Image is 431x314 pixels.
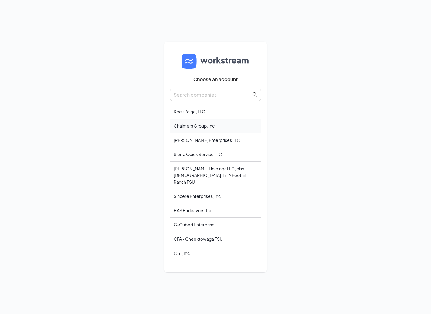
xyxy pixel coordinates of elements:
div: Sincere Enterprises, Inc. [170,189,261,203]
img: logo [182,54,249,69]
div: [PERSON_NAME] Enterprises LLC [170,133,261,147]
div: BAS Endeavors, Inc. [170,203,261,218]
input: Search companies [174,91,251,99]
span: Choose an account [193,76,238,82]
div: C-Cubed Enterprise [170,218,261,232]
div: [PERSON_NAME] Holdings LLC, dba [DEMOGRAPHIC_DATA]-fil-A Foothill Ranch FSU [170,162,261,189]
div: Chalmers Group, Inc. [170,119,261,133]
div: Rock Paige, LLC [170,105,261,119]
span: search [252,92,257,97]
div: C.Y., Inc. [170,246,261,260]
div: CFA - Cheektowaga FSU [170,232,261,246]
div: Sierra Quick Service LLC [170,147,261,162]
